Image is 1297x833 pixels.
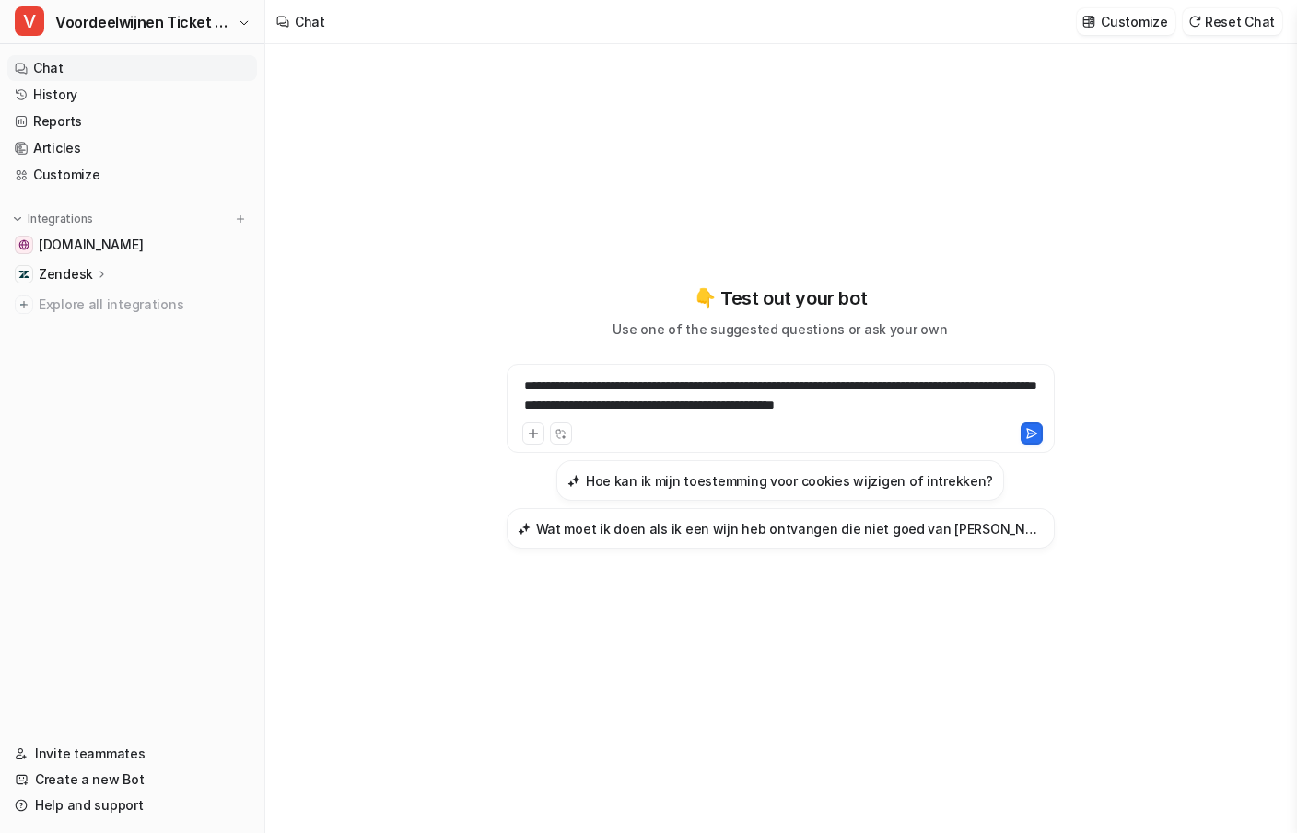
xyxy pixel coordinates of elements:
span: Voordeelwijnen Ticket bot [55,9,233,35]
p: 👇 Test out your bot [694,284,867,312]
img: www.voordeelwijnen.nl [18,239,29,250]
div: Chat [295,12,325,31]
img: Hoe kan ik mijn toestemming voor cookies wijzigen of intrekken? [567,474,580,488]
a: Invite teammates [7,741,257,767]
h3: Hoe kan ik mijn toestemming voor cookies wijzigen of intrekken? [586,471,993,491]
img: expand menu [11,213,24,226]
button: Reset Chat [1183,8,1282,35]
a: Chat [7,55,257,81]
button: Integrations [7,210,99,228]
button: Hoe kan ik mijn toestemming voor cookies wijzigen of intrekken?Hoe kan ik mijn toestemming voor c... [556,460,1004,501]
a: Articles [7,135,257,161]
a: www.voordeelwijnen.nl[DOMAIN_NAME] [7,232,257,258]
h3: Wat moet ik doen als ik een wijn heb ontvangen die niet goed van [PERSON_NAME] is? [536,519,1044,538]
span: [DOMAIN_NAME] [39,236,143,254]
a: Explore all integrations [7,292,257,318]
a: Customize [7,162,257,188]
a: Reports [7,109,257,134]
p: Zendesk [39,265,93,283]
a: History [7,82,257,108]
p: Use one of the suggested questions or ask your own [613,319,947,339]
a: Help and support [7,793,257,818]
a: Create a new Bot [7,767,257,793]
img: Wat moet ik doen als ik een wijn heb ontvangen die niet goed van smaak is? [518,522,531,536]
img: menu_add.svg [234,213,247,226]
button: Customize [1077,8,1174,35]
img: Zendesk [18,269,29,280]
img: reset [1188,15,1201,29]
p: Customize [1101,12,1167,31]
img: customize [1082,15,1095,29]
span: V [15,6,44,36]
button: Wat moet ik doen als ik een wijn heb ontvangen die niet goed van smaak is?Wat moet ik doen als ik... [507,508,1055,549]
img: explore all integrations [15,295,33,314]
span: Explore all integrations [39,290,250,319]
p: Integrations [28,212,93,226]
